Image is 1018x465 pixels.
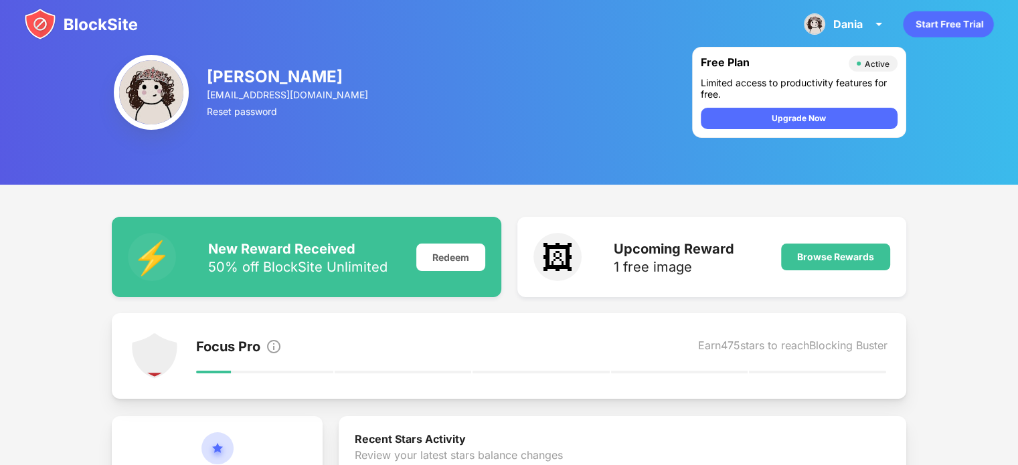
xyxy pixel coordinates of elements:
[24,8,138,40] img: blocksite-icon.svg
[266,339,282,355] img: info.svg
[804,13,825,35] img: ACg8ocI4_EViBGbXjwPp7X0jfMSYcC06mTM7HGiCKN3CFRaVNwhHkuY=s96-c
[865,59,889,69] div: Active
[196,339,260,357] div: Focus Pro
[614,260,734,274] div: 1 free image
[208,241,388,257] div: New Reward Received
[701,56,842,72] div: Free Plan
[131,332,179,380] img: points-level-1.svg
[114,55,189,130] img: ACg8ocI4_EViBGbXjwPp7X0jfMSYcC06mTM7HGiCKN3CFRaVNwhHkuY=s96-c
[614,241,734,257] div: Upcoming Reward
[797,252,874,262] div: Browse Rewards
[416,244,485,271] div: Redeem
[207,67,370,86] div: [PERSON_NAME]
[208,260,388,274] div: 50% off BlockSite Unlimited
[207,106,370,117] div: Reset password
[903,11,994,37] div: animation
[701,77,898,100] div: Limited access to productivity features for free.
[207,89,370,100] div: [EMAIL_ADDRESS][DOMAIN_NAME]
[772,112,826,125] div: Upgrade Now
[698,339,887,357] div: Earn 475 stars to reach Blocking Buster
[833,17,863,31] div: Dania
[128,233,176,281] div: ⚡️
[533,233,582,281] div: 🖼
[355,432,890,448] div: Recent Stars Activity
